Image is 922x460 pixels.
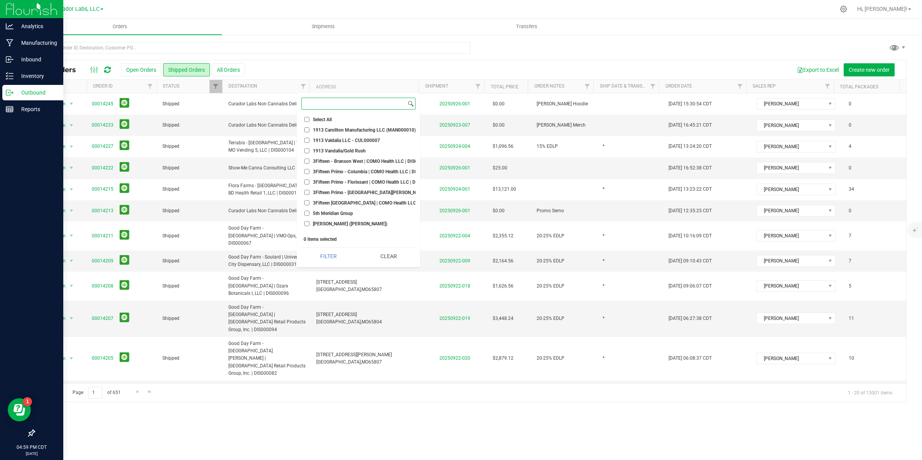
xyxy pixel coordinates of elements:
a: 00014233 [92,122,113,129]
a: Filter [646,80,659,93]
span: [STREET_ADDRESS] [316,279,357,285]
span: Good Day Farm - [GEOGRAPHIC_DATA] | VMO-Ops, Inc | DIS000067 [228,225,307,247]
a: Filter [581,80,593,93]
span: [DATE] 12:35:25 CDT [669,207,712,215]
a: Order Notes [534,83,564,89]
input: 5th Meridian Group [304,211,309,216]
span: [GEOGRAPHIC_DATA], [316,319,361,325]
input: 1913 Carollton Manufacturing LLC (MAN000010) [304,127,309,132]
span: $3,448.24 [493,315,513,322]
span: [STREET_ADDRESS] [316,312,357,317]
span: [DATE] 09:10:43 CDT [669,257,712,265]
span: $25.00 [493,164,507,172]
span: Good Day Farm - Soulard | University City Dispensary, LLC | DIS000031 [228,254,307,268]
input: Search [302,98,406,109]
span: Good Day Farm - [GEOGRAPHIC_DATA] | Ozarx Botanicals I, LLC | DIS000096 [228,275,307,297]
p: Analytics [14,22,60,31]
span: 11 [845,313,858,324]
span: Shipped [162,100,219,108]
span: $1,096.56 [493,143,513,150]
span: $0.00 [493,122,505,129]
a: 20250926-001 [439,208,470,213]
span: select [66,313,76,324]
p: Inbound [14,55,60,64]
div: 0 items selected [304,237,413,242]
span: Shipped [162,232,219,240]
th: Address [309,80,419,93]
span: 20-25% EDLP [537,232,564,240]
button: Open Orders [121,63,161,76]
a: 20250924-004 [439,144,470,149]
span: [STREET_ADDRESS][PERSON_NAME] [316,352,392,357]
span: Orders [102,23,138,30]
p: [DATE] [3,451,60,457]
a: Destination [228,83,257,89]
a: Transfers [425,19,628,35]
inline-svg: Reports [6,105,14,113]
span: 3Fifteen Primo - Columbia | COMO Health LLC | DIS000177 [313,169,435,174]
span: [DATE] 10:16:09 CDT [669,232,712,240]
span: Page of 651 [66,387,127,399]
input: 3Fifteen - Branson West | COMO Health LLC | DIS000085 [304,159,309,164]
span: 1 - 20 of 13001 items [842,387,898,398]
span: select [66,353,76,364]
span: 34 [845,184,858,195]
input: [PERSON_NAME] ([PERSON_NAME]) [304,221,309,226]
span: [PERSON_NAME] [757,255,825,266]
span: 5 [845,281,855,292]
span: Shipped [162,164,219,172]
span: select [66,98,76,109]
a: 00014222 [92,164,113,172]
span: [DATE] 13:23:22 CDT [669,186,712,193]
input: Search Order ID, Destination, Customer PO... [34,42,470,54]
span: select [66,205,76,216]
span: $13,121.00 [493,186,516,193]
span: 0 [845,98,855,110]
span: 5th Meridian Group [313,211,353,216]
span: Shipped [162,257,219,265]
span: [DATE] 06:08:37 CDT [669,355,712,362]
span: Shipped [162,315,219,322]
span: [PERSON_NAME] [757,162,825,173]
span: 65807 [368,359,382,365]
input: 3Fifteen Primo - Columbia | COMO Health LLC | DIS000177 [304,169,309,174]
a: Shipments [222,19,425,35]
span: $1,626.56 [493,282,513,290]
span: 4 [845,141,855,152]
p: Manufacturing [14,38,60,47]
a: Order ID [93,83,113,89]
span: [DATE] 09:06:07 CDT [669,282,712,290]
a: Shipment [425,83,448,89]
a: Orders [19,19,222,35]
span: 10 [845,353,858,364]
a: Total Packages [840,84,878,90]
p: Outbound [14,88,60,97]
span: 7 [845,230,855,242]
span: MO [361,287,368,292]
span: $2,879.12 [493,355,513,362]
a: 00014211 [92,232,113,240]
inline-svg: Manufacturing [6,39,14,47]
span: select [66,255,76,266]
span: Good Day Farm - [GEOGRAPHIC_DATA] [PERSON_NAME] | [GEOGRAPHIC_DATA] Retail Products Group, Inc. |... [228,340,307,377]
span: Create new order [849,67,890,73]
span: 1913 Carollton Manufacturing LLC (MAN000010) [313,128,416,132]
a: 00014205 [92,355,113,362]
span: MO [361,359,368,365]
span: 20-25% EDLP [537,355,564,362]
span: $0.00 [493,100,505,108]
span: 20-25% EDLP [537,315,564,322]
a: 20250926-001 [439,165,470,171]
span: 0 [845,120,855,131]
a: 20250926-001 [439,101,470,107]
span: Terrabis - [GEOGRAPHIC_DATA] | V3 MO Vending 5, LLC | DIS000104 [228,139,307,154]
span: Hi, [PERSON_NAME]! [857,6,907,12]
button: Export to Excel [792,63,844,76]
span: Transfers [506,23,548,30]
input: 3Fifteen [GEOGRAPHIC_DATA] | COMO Health LLC | DIS000121 [304,200,309,205]
span: select [66,281,76,291]
iframe: Resource center [8,398,31,421]
iframe: Resource center unread badge [23,397,32,406]
inline-svg: Outbound [6,89,14,96]
span: [DATE] 16:45:21 CDT [669,122,712,129]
